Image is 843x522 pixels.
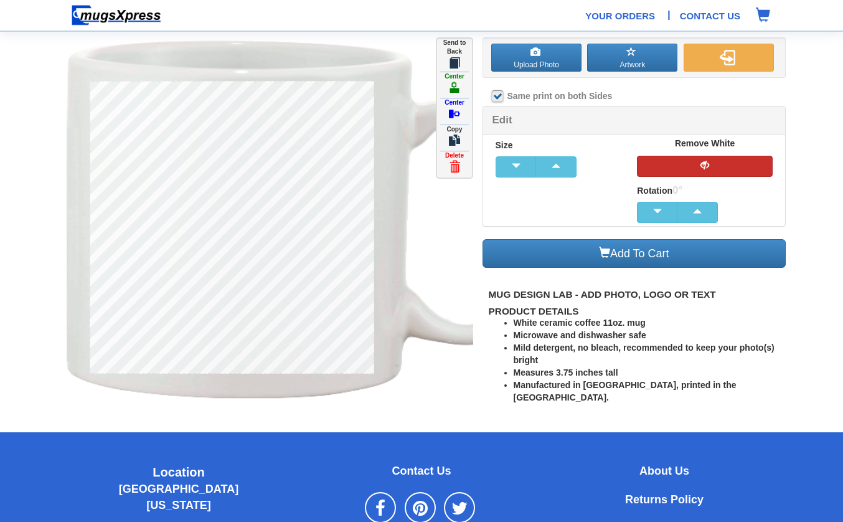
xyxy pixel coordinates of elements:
h2: Product Details [489,306,786,317]
span: | [667,7,671,22]
label: Remove White [637,138,773,150]
a: Contact Us [392,467,451,477]
b: About Us [639,465,689,477]
label: Center Horizontally [439,72,470,95]
a: Returns Policy [625,495,704,505]
b: Edit [492,114,512,126]
a: Home [67,9,166,19]
label: Upload Photo [491,44,582,72]
b: Mild detergent, no bleach, recommended to keep your photo(s) bright [514,343,775,365]
b: Contact Us [392,465,451,477]
a: About Us [639,467,689,477]
label: Delete [440,151,469,174]
b: Measures 3.75 inches tall [514,368,618,377]
a: Contact Us [680,9,740,22]
b: Same print on both Sides [507,91,613,101]
b: Microwave and dishwasher safe [514,330,646,340]
span: 0° [672,184,682,196]
a: Add To Cart [483,239,786,268]
label: Size [496,138,631,153]
b: White ceramic coffee 11oz. mug [514,318,646,328]
h1: Mug Design Lab - Add photo, logo or Text [489,290,786,300]
label: Rotation [637,183,773,198]
b: Returns Policy [625,493,704,506]
img: flipw.png [720,50,735,65]
b: Location [153,465,204,479]
label: Copy [441,125,468,148]
img: mugsexpress logo [71,4,162,26]
label: Center Vertically [439,98,470,121]
b: [GEOGRAPHIC_DATA] [US_STATE] [119,483,238,511]
b: Manufactured in [GEOGRAPHIC_DATA], printed in the [GEOGRAPHIC_DATA]. [514,380,737,402]
label: Send to Back [437,39,472,70]
a: Your Orders [585,9,655,22]
button: Artwork [587,44,677,72]
img: Awhite.gif [67,37,575,403]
